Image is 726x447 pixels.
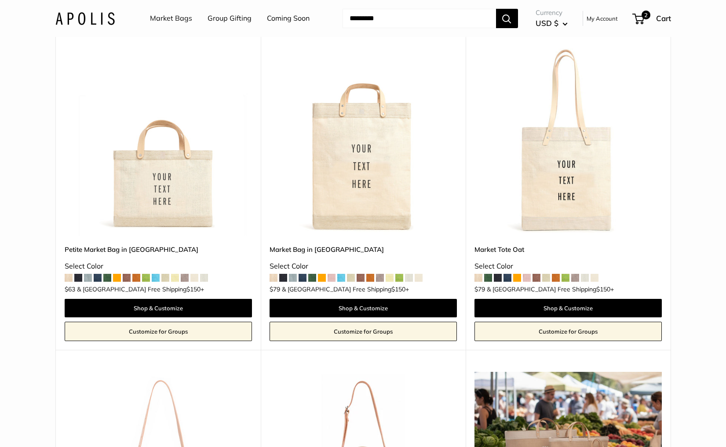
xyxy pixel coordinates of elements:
div: Select Color [270,260,457,273]
span: $150 [391,285,405,293]
a: Shop & Customize [65,299,252,317]
span: $150 [186,285,201,293]
div: Select Color [474,260,662,273]
a: Shop & Customize [474,299,662,317]
a: Market Bag in OatMarket Bag in Oat [270,48,457,236]
span: $150 [596,285,610,293]
div: Select Color [65,260,252,273]
a: Coming Soon [267,12,310,25]
a: Group Gifting [208,12,252,25]
img: Market Bag in Oat [270,48,457,236]
a: Customize for Groups [65,322,252,341]
a: My Account [587,13,618,24]
a: 2 Cart [633,11,671,25]
img: Apolis [55,12,115,25]
img: Market Tote Oat [474,48,662,236]
button: USD $ [536,16,568,30]
span: $79 [270,285,280,293]
span: 2 [641,11,650,19]
span: Cart [656,14,671,23]
img: Petite Market Bag in Oat [65,48,252,236]
a: Market Tote Oat [474,244,662,254]
a: Customize for Groups [474,322,662,341]
a: Customize for Groups [270,322,457,341]
span: & [GEOGRAPHIC_DATA] Free Shipping + [282,286,409,292]
a: Petite Market Bag in [GEOGRAPHIC_DATA] [65,244,252,254]
a: Market Tote OatMarket Tote Oat [474,48,662,236]
a: Market Bag in [GEOGRAPHIC_DATA] [270,244,457,254]
a: Shop & Customize [270,299,457,317]
span: $79 [474,285,485,293]
a: Market Bags [150,12,192,25]
span: $63 [65,285,75,293]
span: & [GEOGRAPHIC_DATA] Free Shipping + [77,286,204,292]
span: & [GEOGRAPHIC_DATA] Free Shipping + [487,286,614,292]
span: USD $ [536,18,558,28]
button: Search [496,9,518,28]
span: Currency [536,7,568,19]
input: Search... [343,9,496,28]
a: Petite Market Bag in OatPetite Market Bag in Oat [65,48,252,236]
